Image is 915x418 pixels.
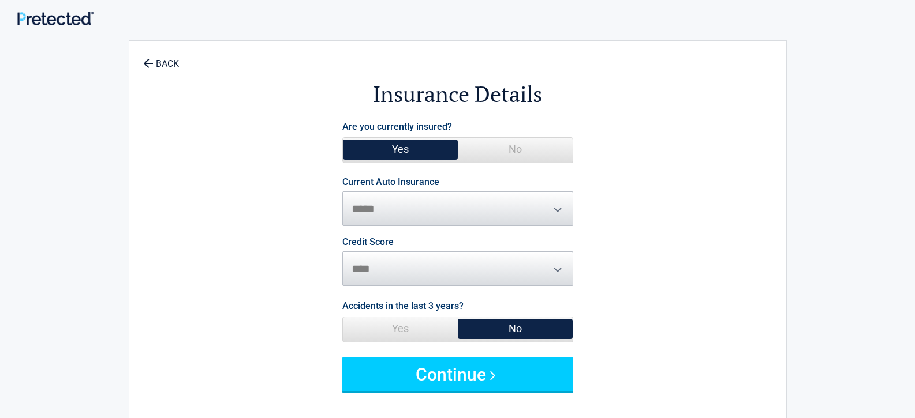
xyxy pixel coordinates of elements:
[342,119,452,134] label: Are you currently insured?
[342,238,394,247] label: Credit Score
[17,12,94,25] img: Main Logo
[458,138,573,161] span: No
[141,48,181,69] a: BACK
[458,317,573,340] span: No
[342,298,464,314] label: Accidents in the last 3 years?
[193,80,723,109] h2: Insurance Details
[342,357,573,391] button: Continue
[342,178,439,187] label: Current Auto Insurance
[343,138,458,161] span: Yes
[343,317,458,340] span: Yes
